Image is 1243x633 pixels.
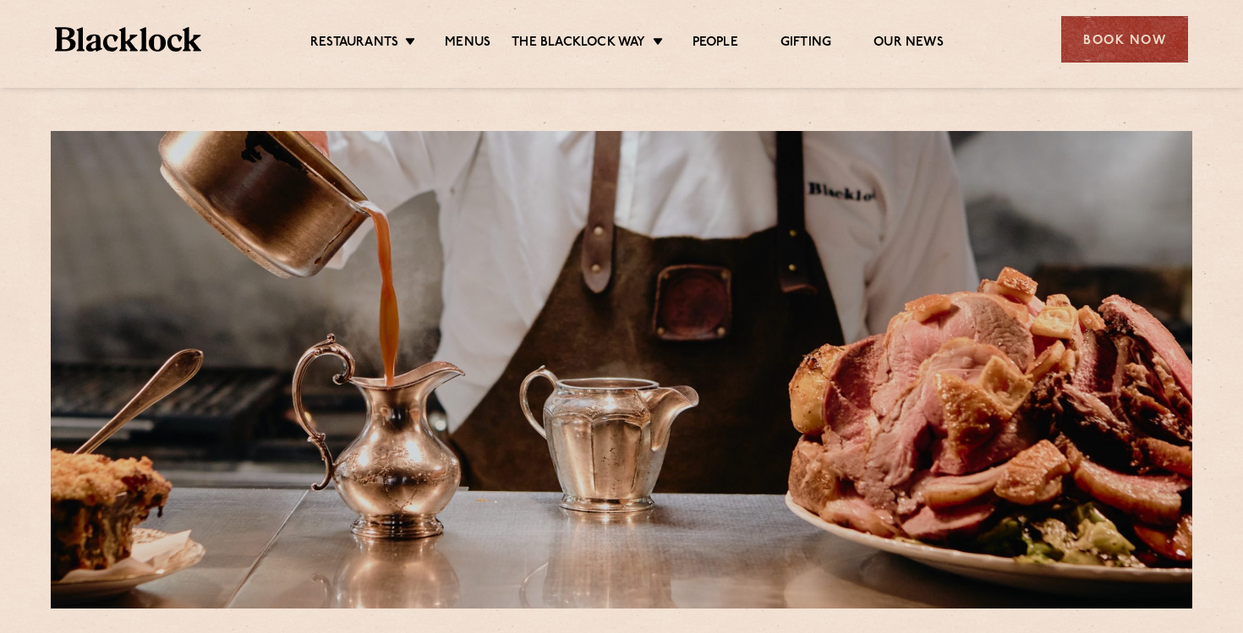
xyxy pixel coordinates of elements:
[1061,16,1188,63] div: Book Now
[445,35,490,53] a: Menus
[693,35,738,53] a: People
[310,35,398,53] a: Restaurants
[873,35,944,53] a: Our News
[512,35,645,53] a: The Blacklock Way
[780,35,831,53] a: Gifting
[55,27,201,52] img: BL_Textured_Logo-footer-cropped.svg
